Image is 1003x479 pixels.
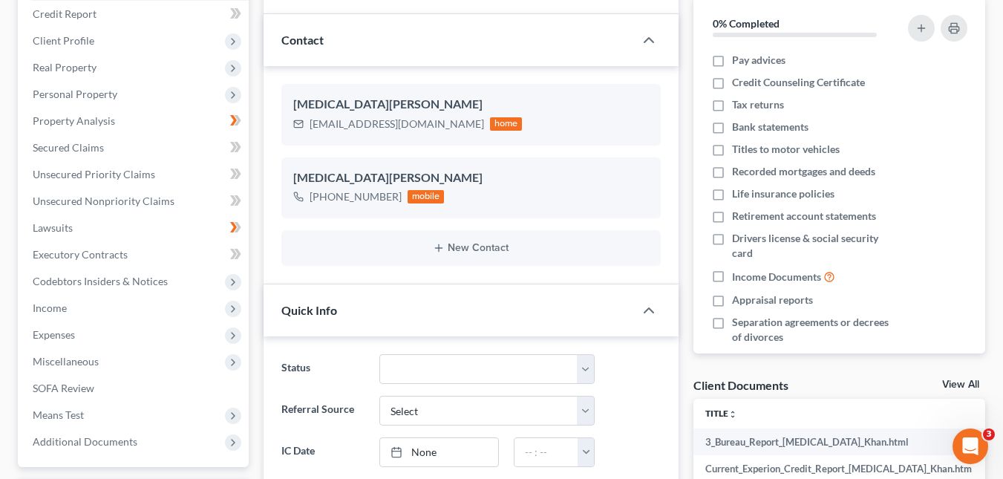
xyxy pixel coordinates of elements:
div: [MEDICAL_DATA][PERSON_NAME] [293,96,649,114]
td: 3_Bureau_Report_[MEDICAL_DATA]_Khan.html [693,429,984,455]
a: Lawsuits [21,215,249,241]
div: mobile [408,190,445,203]
span: Tax returns [732,97,784,112]
div: [PHONE_NUMBER] [310,189,402,204]
span: Expenses [33,328,75,341]
label: Referral Source [274,396,373,426]
a: None [380,438,498,466]
span: Pay advices [732,53,785,68]
a: Executory Contracts [21,241,249,268]
span: Lawsuits [33,221,73,234]
span: Unsecured Priority Claims [33,168,155,180]
a: View All [942,379,979,390]
a: Unsecured Nonpriority Claims [21,188,249,215]
a: Secured Claims [21,134,249,161]
span: 3 [983,429,995,440]
a: Property Analysis [21,108,249,134]
span: Quick Info [281,303,337,317]
div: home [490,117,523,131]
span: Property Analysis [33,114,115,127]
span: Recorded mortgages and deeds [732,164,875,179]
strong: 0% Completed [713,17,780,30]
span: Miscellaneous [33,355,99,368]
span: Personal Property [33,88,117,100]
a: Credit Report [21,1,249,27]
div: [EMAIL_ADDRESS][DOMAIN_NAME] [310,117,484,131]
span: Executory Contracts [33,248,128,261]
span: Appraisal reports [732,293,813,307]
a: SOFA Review [21,375,249,402]
div: [MEDICAL_DATA][PERSON_NAME] [293,169,649,187]
a: Titleunfold_more [705,408,737,419]
span: Credit Counseling Certificate [732,75,865,90]
span: Income [33,302,67,314]
span: Codebtors Insiders & Notices [33,275,168,287]
span: Real Property [33,61,97,74]
span: Secured Claims [33,141,104,154]
iframe: Intercom live chat [953,429,988,464]
span: Retirement account statements [732,209,876,224]
span: Means Test [33,408,84,421]
span: Life insurance policies [732,186,834,201]
span: Contact [281,33,324,47]
span: Additional Documents [33,435,137,448]
span: Client Profile [33,34,94,47]
label: IC Date [274,437,373,467]
button: New Contact [293,242,649,254]
span: Titles to motor vehicles [732,142,840,157]
label: Status [274,354,373,384]
span: Separation agreements or decrees of divorces [732,315,900,345]
span: Drivers license & social security card [732,231,900,261]
span: SOFA Review [33,382,94,394]
span: Bank statements [732,120,808,134]
a: Unsecured Priority Claims [21,161,249,188]
i: unfold_more [728,410,737,419]
div: Client Documents [693,377,788,393]
span: Credit Report [33,7,97,20]
input: -- : -- [514,438,578,466]
span: Income Documents [732,270,821,284]
span: Unsecured Nonpriority Claims [33,195,174,207]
